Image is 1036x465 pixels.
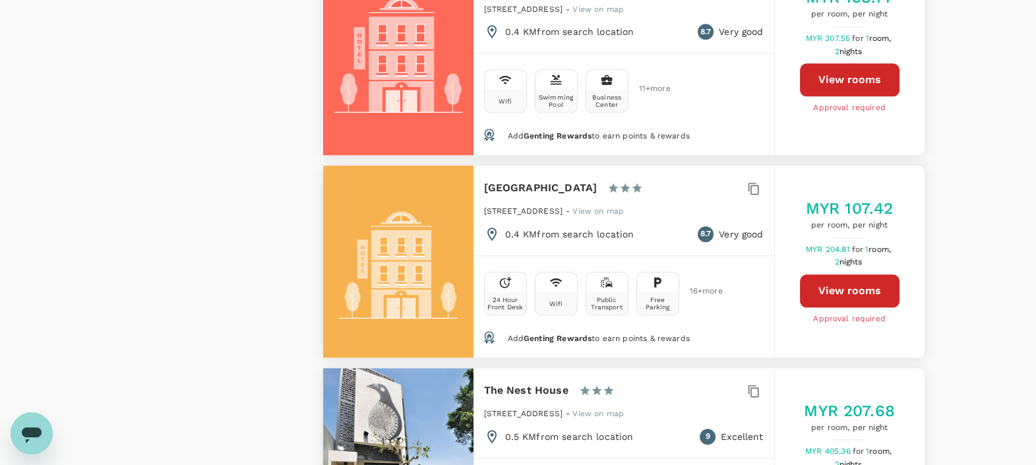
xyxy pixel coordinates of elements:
p: 0.5 KM from search location [505,430,634,443]
span: - [566,409,572,418]
div: Free Parking [640,296,676,311]
span: for [852,245,865,254]
div: Wifi [549,300,563,307]
a: View on map [572,3,624,14]
span: per room, per night [806,219,894,232]
div: Wifi [499,98,512,105]
div: 24 Hour Front Desk [487,296,524,311]
p: 0.4 KM from search location [505,25,634,38]
span: 16 + more [690,287,710,295]
span: - [566,206,572,216]
p: 0.4 KM from search location [505,228,634,241]
p: Excellent [721,430,763,443]
button: View rooms [800,63,899,96]
span: room, [869,447,892,456]
iframe: Button to launch messaging window [11,412,53,454]
span: MYR 307.55 [806,34,853,43]
span: for [853,447,866,456]
span: Genting Rewards [524,334,592,343]
span: View on map [572,206,624,216]
span: [STREET_ADDRESS] [484,206,563,216]
span: per room, per night [806,8,894,21]
h6: The Nest House [484,381,568,400]
span: Approval required [813,102,886,115]
a: View on map [572,408,624,418]
span: Approval required [813,313,886,326]
h5: MYR 107.42 [806,198,894,219]
span: - [566,5,572,14]
span: [STREET_ADDRESS] [484,409,563,418]
span: nights [839,257,863,266]
button: View rooms [800,274,899,307]
a: View on map [572,205,624,216]
span: Genting Rewards [524,131,592,140]
div: Public Transport [589,296,625,311]
span: 1 [866,447,894,456]
span: [STREET_ADDRESS] [484,5,563,14]
span: Add to earn points & rewards [507,131,689,140]
span: View on map [572,409,624,418]
span: MYR 204.81 [806,245,852,254]
span: 1 [865,245,893,254]
span: for [852,34,865,43]
span: 1 [866,34,894,43]
div: Business Center [589,94,625,108]
span: 2 [834,47,864,56]
p: Very good [719,25,763,38]
h6: [GEOGRAPHIC_DATA] [484,179,597,197]
span: room, [868,245,891,254]
span: MYR 405.36 [805,447,853,456]
span: room, [869,34,892,43]
h5: MYR 207.68 [804,400,895,421]
span: 11 + more [639,84,659,93]
span: Add to earn points & rewards [507,334,689,343]
span: 8.7 [700,228,711,241]
div: Swimming Pool [538,94,574,108]
span: 8.7 [700,26,711,39]
p: Very good [719,228,763,241]
span: View on map [572,5,624,14]
span: per room, per night [804,421,895,435]
span: 9 [706,430,710,443]
span: nights [839,47,863,56]
span: 2 [834,257,864,266]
